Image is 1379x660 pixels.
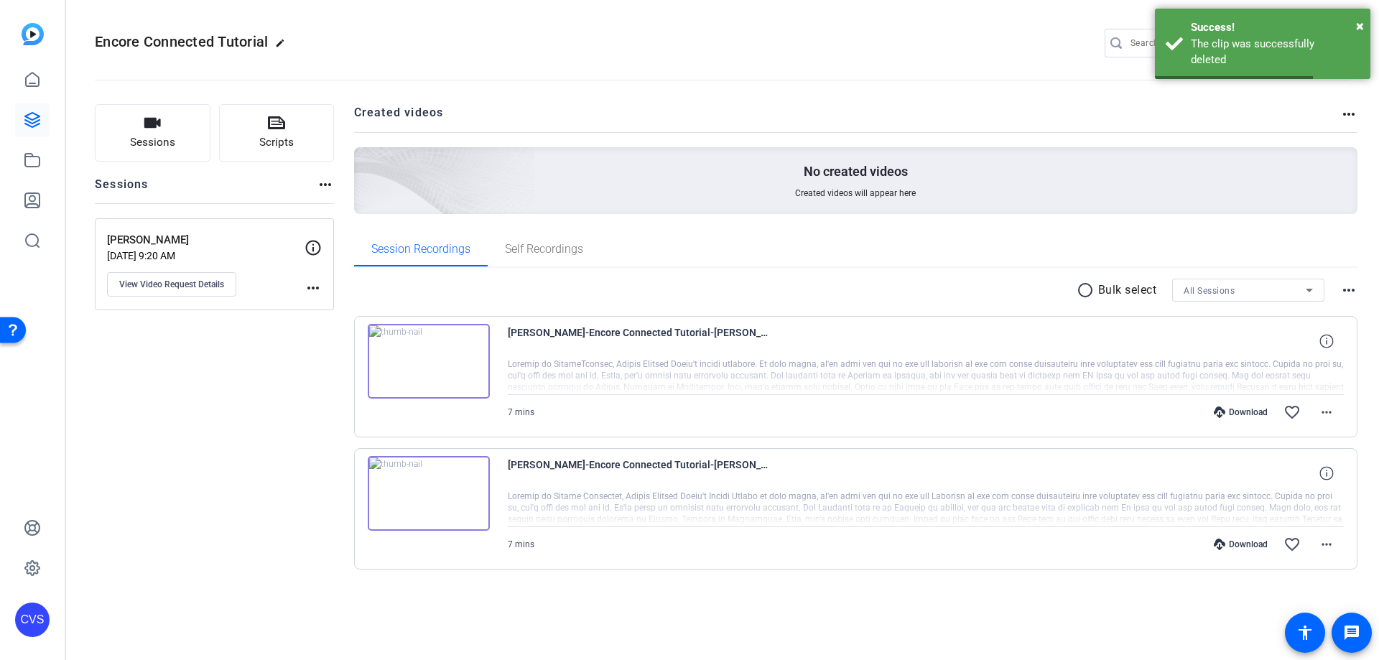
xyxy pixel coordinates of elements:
input: Search [1130,34,1260,52]
mat-icon: edit [275,38,292,55]
span: [PERSON_NAME]-Encore Connected Tutorial-[PERSON_NAME]-1755724011067-screen [508,456,774,491]
mat-icon: accessibility [1296,624,1314,641]
div: Download [1207,406,1275,418]
span: Encore Connected Tutorial [95,33,268,50]
button: Close [1356,15,1364,37]
mat-icon: more_horiz [1318,536,1335,553]
span: 7 mins [508,407,534,417]
button: Scripts [219,104,335,162]
mat-icon: favorite_border [1283,536,1301,553]
mat-icon: favorite_border [1283,404,1301,421]
span: View Video Request Details [119,279,224,290]
mat-icon: more_horiz [1340,282,1357,299]
img: blue-gradient.svg [22,23,44,45]
span: 7 mins [508,539,534,549]
h2: Created videos [354,104,1341,132]
mat-icon: more_horiz [1318,404,1335,421]
mat-icon: more_horiz [317,176,334,193]
button: View Video Request Details [107,272,236,297]
span: Sessions [130,134,175,151]
img: Creted videos background [193,5,536,317]
h2: Sessions [95,176,149,203]
span: Self Recordings [505,243,583,255]
div: CVS [15,603,50,637]
p: [DATE] 9:20 AM [107,250,305,261]
span: × [1356,17,1364,34]
img: thumb-nail [368,456,490,531]
img: thumb-nail [368,324,490,399]
mat-icon: more_horiz [1340,106,1357,123]
div: Download [1207,539,1275,550]
span: Created videos will appear here [795,187,916,199]
span: Scripts [259,134,294,151]
div: The clip was successfully deleted [1191,36,1360,68]
mat-icon: message [1343,624,1360,641]
mat-icon: more_horiz [305,279,322,297]
span: All Sessions [1184,286,1235,296]
span: Session Recordings [371,243,470,255]
button: Sessions [95,104,210,162]
p: No created videos [804,163,908,180]
div: Success! [1191,19,1360,36]
p: [PERSON_NAME] [107,232,305,248]
mat-icon: radio_button_unchecked [1077,282,1098,299]
p: Bulk select [1098,282,1157,299]
span: [PERSON_NAME]-Encore Connected Tutorial-[PERSON_NAME]-1755733500897-screen [508,324,774,358]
